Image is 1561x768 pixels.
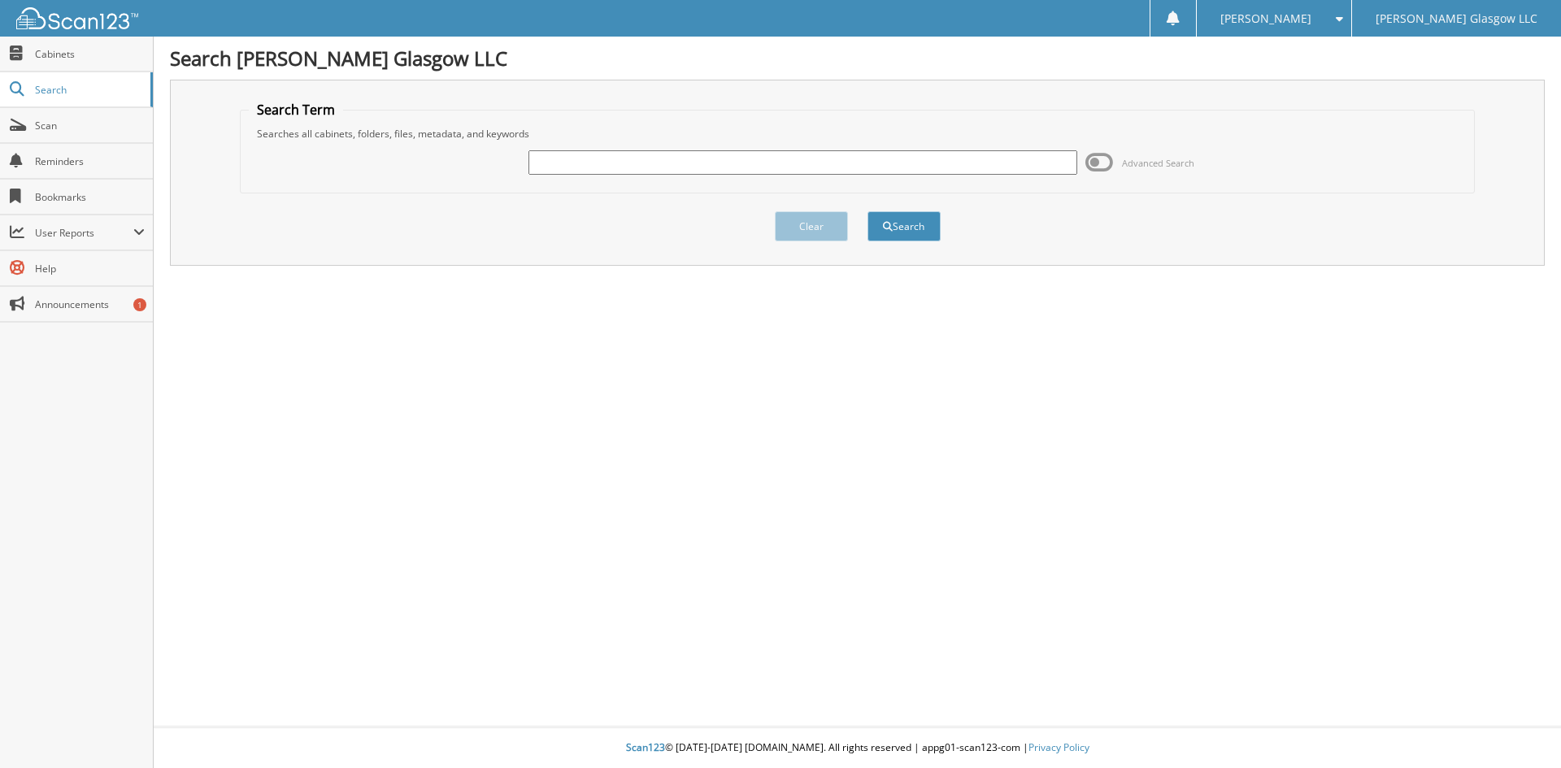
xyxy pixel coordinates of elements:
[154,728,1561,768] div: © [DATE]-[DATE] [DOMAIN_NAME]. All rights reserved | appg01-scan123-com |
[35,190,145,204] span: Bookmarks
[1376,14,1537,24] span: [PERSON_NAME] Glasgow LLC
[16,7,138,29] img: scan123-logo-white.svg
[626,740,665,754] span: Scan123
[35,226,133,240] span: User Reports
[35,262,145,276] span: Help
[35,297,145,311] span: Announcements
[1122,157,1194,169] span: Advanced Search
[35,154,145,168] span: Reminders
[35,83,142,97] span: Search
[170,45,1545,72] h1: Search [PERSON_NAME] Glasgow LLC
[249,101,343,119] legend: Search Term
[249,127,1467,141] div: Searches all cabinets, folders, files, metadata, and keywords
[35,47,145,61] span: Cabinets
[775,211,848,241] button: Clear
[133,298,146,311] div: 1
[867,211,941,241] button: Search
[35,119,145,132] span: Scan
[1480,690,1561,768] iframe: Chat Widget
[1220,14,1311,24] span: [PERSON_NAME]
[1028,740,1089,754] a: Privacy Policy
